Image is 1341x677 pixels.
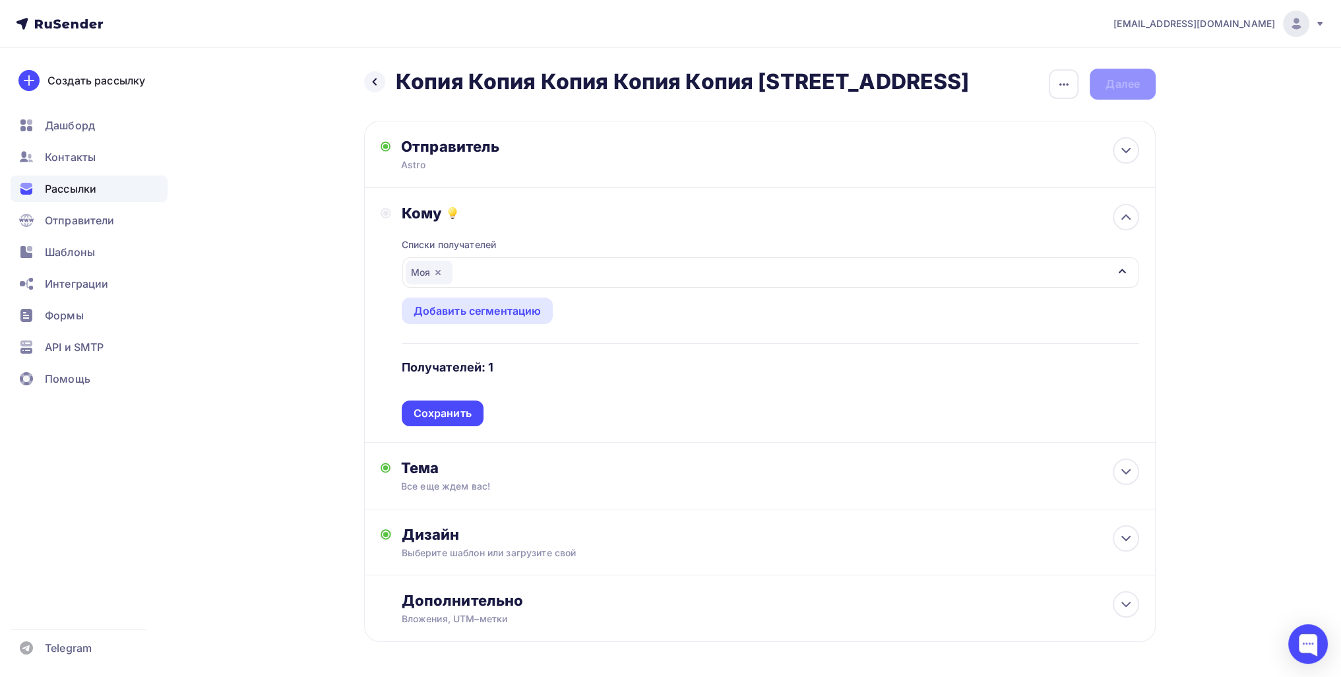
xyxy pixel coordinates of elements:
span: Помощь [45,371,90,387]
a: Рассылки [11,176,168,202]
div: Списки получателей [402,238,497,251]
span: [EMAIL_ADDRESS][DOMAIN_NAME] [1113,17,1275,30]
a: Отправители [11,207,168,234]
span: Дашборд [45,117,95,133]
div: Дизайн [402,525,1139,544]
div: Создать рассылку [47,73,145,88]
span: Шаблоны [45,244,95,260]
a: [EMAIL_ADDRESS][DOMAIN_NAME] [1113,11,1325,37]
div: Тема [401,459,662,477]
span: Telegram [45,640,92,656]
h4: Получателей: 1 [402,360,494,375]
a: Формы [11,302,168,329]
a: Дашборд [11,112,168,139]
button: Моя [402,257,1139,288]
div: Дополнительно [402,591,1139,610]
h2: Копия Копия Копия Копия Копия [STREET_ADDRESS] [396,69,969,95]
div: Вложения, UTM–метки [402,612,1066,626]
span: API и SMTP [45,339,104,355]
div: Все еще ждем вас! [401,480,636,493]
a: Шаблоны [11,239,168,265]
span: Формы [45,307,84,323]
div: Моя [406,261,452,284]
div: Кому [402,204,1139,222]
div: Выберите шаблон или загрузите свой [402,546,1066,560]
span: Интеграции [45,276,108,292]
span: Отправители [45,212,115,228]
div: Сохранить [414,406,472,421]
div: Отправитель [401,137,687,156]
div: Astro [401,158,658,172]
div: Добавить сегментацию [414,303,542,319]
span: Рассылки [45,181,96,197]
a: Контакты [11,144,168,170]
span: Контакты [45,149,96,165]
